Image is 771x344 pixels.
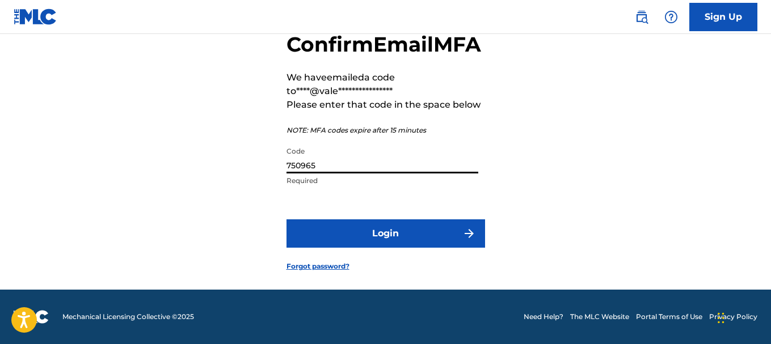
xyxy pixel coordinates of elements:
[664,10,678,24] img: help
[714,290,771,344] iframe: Chat Widget
[287,32,485,57] h2: Confirm Email MFA
[718,301,724,335] div: Drag
[287,176,478,186] p: Required
[660,6,682,28] div: Help
[635,10,648,24] img: search
[287,98,485,112] p: Please enter that code in the space below
[62,312,194,322] span: Mechanical Licensing Collective © 2025
[570,312,629,322] a: The MLC Website
[630,6,653,28] a: Public Search
[287,261,349,271] a: Forgot password?
[14,310,49,324] img: logo
[14,9,57,25] img: MLC Logo
[287,125,485,135] p: NOTE: MFA codes expire after 15 minutes
[524,312,563,322] a: Need Help?
[689,3,757,31] a: Sign Up
[709,312,757,322] a: Privacy Policy
[287,219,485,248] button: Login
[636,312,702,322] a: Portal Terms of Use
[462,227,476,240] img: f7272a7cc735f4ea7f67.svg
